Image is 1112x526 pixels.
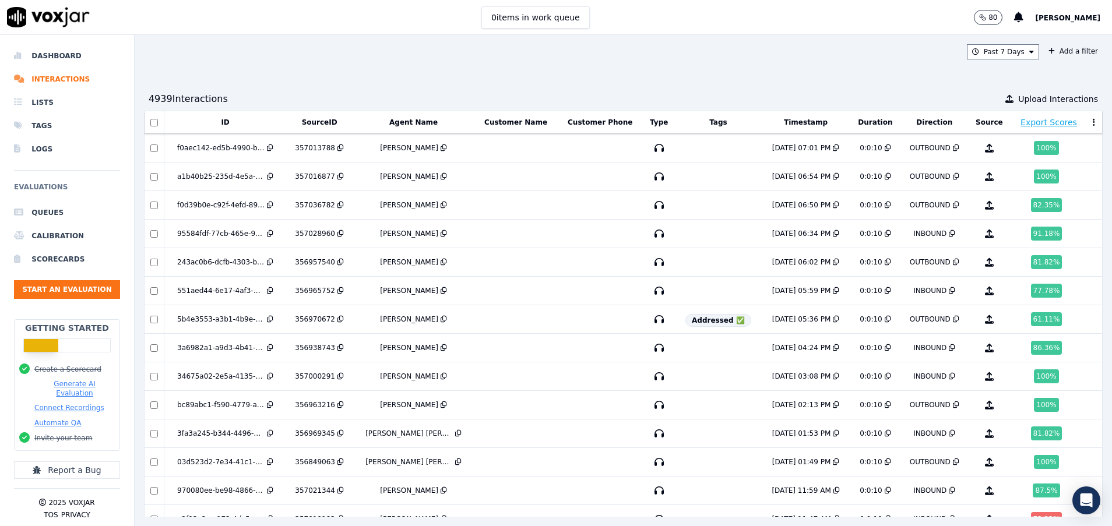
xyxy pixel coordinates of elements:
[177,429,265,438] div: 3fa3a245-b344-4496-b5fc-961fa6af0b30
[913,343,946,352] div: INBOUND
[14,180,120,201] h6: Evaluations
[910,143,951,153] div: OUTBOUND
[295,229,335,238] div: 357028960
[177,457,265,467] div: 03d523d2-7e34-41c1-86d6-ad2d4446f380
[365,457,453,467] div: [PERSON_NAME] [PERSON_NAME] Fregeiro
[860,400,882,409] div: 0:0:10
[14,91,120,114] a: Lists
[910,200,951,210] div: OUTBOUND
[1034,369,1058,383] div: 100 %
[149,92,228,106] div: 4939 Interaction s
[177,514,265,524] div: e2f93e2c-a172-4dc5-ad7b-cf33ec1c3ec6
[974,10,1002,25] button: 80
[302,118,337,127] button: SourceID
[860,286,882,295] div: 0:0:10
[910,457,951,467] div: OUTBOUND
[484,118,547,127] button: Customer Name
[177,315,265,324] div: 5b4e3553-a3b1-4b9e-b006-fd4ab2091990
[14,201,120,224] li: Queues
[650,118,668,127] button: Type
[14,44,120,68] li: Dashboard
[380,400,438,409] div: [PERSON_NAME]
[709,118,727,127] button: Tags
[61,510,90,520] button: Privacy
[14,114,120,137] a: Tags
[380,372,438,381] div: [PERSON_NAME]
[772,200,831,210] div: [DATE] 06:50 PM
[860,257,882,267] div: 0:0:10
[772,400,831,409] div: [DATE] 02:13 PM
[177,400,265,409] div: bc89abc1-f590-4779-a888-b34df4951329
[380,200,438,210] div: [PERSON_NAME]
[858,118,892,127] button: Duration
[380,143,438,153] div: [PERSON_NAME]
[295,457,335,467] div: 356849063
[1031,198,1062,212] div: 82.35 %
[967,44,1039,59] button: Past 7 Days
[1034,398,1058,412] div: 100 %
[1018,93,1098,105] span: Upload Interactions
[916,118,952,127] button: Direction
[772,257,831,267] div: [DATE] 06:02 PM
[976,118,1003,127] button: Source
[860,457,882,467] div: 0:0:10
[860,143,882,153] div: 0:0:10
[1031,255,1062,269] div: 81.82 %
[784,118,828,127] button: Timestamp
[913,286,946,295] div: INBOUND
[177,257,265,267] div: 243ac0b6-dcfb-4303-bba6-b4105a950201
[295,343,335,352] div: 356938743
[380,286,438,295] div: [PERSON_NAME]
[568,118,632,127] button: Customer Phone
[34,433,92,443] button: Invite your team
[48,498,94,507] p: 2025 Voxjar
[772,172,831,181] div: [DATE] 06:54 PM
[1031,284,1062,298] div: 77.78 %
[1031,512,1062,526] div: 72.22 %
[380,172,438,181] div: [PERSON_NAME]
[295,429,335,438] div: 356969345
[772,486,831,495] div: [DATE] 11:59 AM
[913,514,946,524] div: INBOUND
[1031,312,1062,326] div: 61.11 %
[7,7,90,27] img: voxjar logo
[913,229,946,238] div: INBOUND
[34,418,81,428] button: Automate QA
[177,286,265,295] div: 551aed44-6e17-4af3-964e-95a2cb81b785
[988,13,997,22] p: 80
[772,372,831,381] div: [DATE] 03:08 PM
[14,248,120,271] a: Scorecards
[1034,141,1058,155] div: 100 %
[14,68,120,91] a: Interactions
[295,400,335,409] div: 356963216
[1033,483,1060,497] div: 87.5 %
[295,514,335,524] div: 357019183
[14,280,120,299] button: Start an Evaluation
[295,315,335,324] div: 356970672
[1031,341,1062,355] div: 86.36 %
[772,343,831,352] div: [DATE] 04:24 PM
[177,372,265,381] div: 34675a02-2e5a-4135-a4d1-872328f68689
[481,6,590,29] button: 0items in work queue
[177,229,265,238] div: 95584fdf-77cb-465e-9787-88fe1c17d349
[772,143,831,153] div: [DATE] 07:01 PM
[380,257,438,267] div: [PERSON_NAME]
[974,10,1014,25] button: 80
[1072,486,1100,514] div: Open Intercom Messenger
[1005,93,1098,105] button: Upload Interactions
[772,429,831,438] div: [DATE] 01:53 PM
[910,400,951,409] div: OUTBOUND
[177,486,265,495] div: 970080ee-be98-4866-937f-901be8e74403
[295,286,335,295] div: 356965752
[860,315,882,324] div: 0:0:10
[860,486,882,495] div: 0:0:10
[34,379,115,398] button: Generate AI Evaluation
[772,315,831,324] div: [DATE] 05:36 PM
[14,137,120,161] a: Logs
[910,315,951,324] div: OUTBOUND
[1044,44,1103,58] button: Add a filter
